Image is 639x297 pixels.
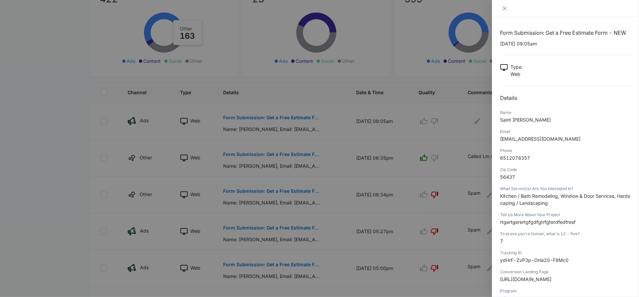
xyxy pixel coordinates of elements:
[510,70,523,78] p: Web
[500,174,515,180] span: 56437
[510,63,523,70] p: Type :
[500,186,631,192] div: What Service(s) Are You Interested In?
[500,250,631,256] div: Tracking ID
[500,193,630,206] span: Kitchen / Bath Remodeling, Window & Door Services, Hardscaping / Landscaping
[500,276,551,282] span: [URL][DOMAIN_NAME]
[500,117,551,123] span: Saint [PERSON_NAME]
[500,155,530,161] span: 6512078357
[500,110,631,116] div: Name
[500,29,631,37] h1: Form Submission: Get a Free Estimate Form - NEW
[500,212,631,218] div: Tell Us More About Your Project
[500,129,631,135] div: Email
[500,269,631,275] div: Conversion Landing Page
[500,167,631,173] div: Zip Code
[500,219,576,225] span: rtgertgerertgfgdfgtrfgterdfedfresf
[500,94,631,102] h2: Details
[500,40,631,47] p: [DATE] 09:05am
[500,148,631,154] div: Phone
[500,238,503,244] span: 7
[500,136,581,142] span: [EMAIL_ADDRESS][DOMAIN_NAME]
[502,6,507,11] span: close
[500,231,631,237] div: To prove you're human, what is 12 - five?
[500,288,631,294] div: Program
[500,257,569,263] span: ydHrF-ZvP3p-OHa20-F8Mc0
[500,5,509,11] button: Close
